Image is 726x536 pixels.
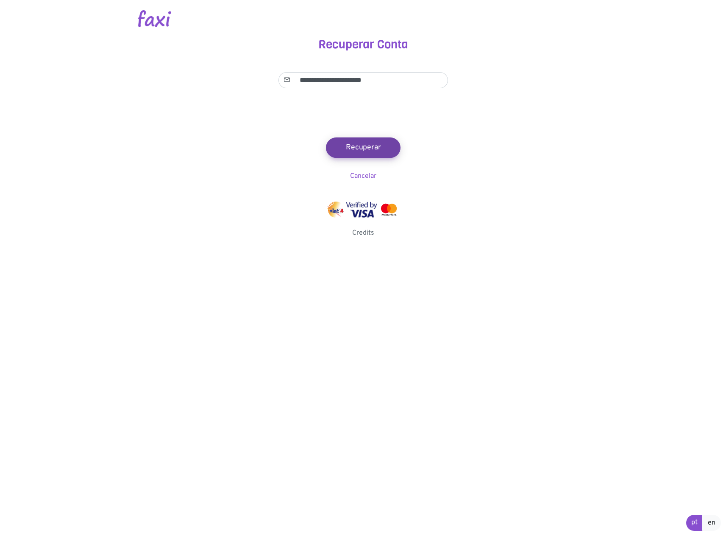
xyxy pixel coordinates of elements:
a: Credits [352,229,374,237]
a: en [702,515,721,531]
img: visa [346,202,378,218]
iframe: reCAPTCHA [299,95,428,128]
button: Recuperar [326,137,401,157]
h3: Recuperar Conta [128,37,598,52]
img: mastercard [379,202,398,218]
img: vinti4 [327,202,344,218]
a: pt [686,515,703,531]
a: Cancelar [350,172,376,180]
